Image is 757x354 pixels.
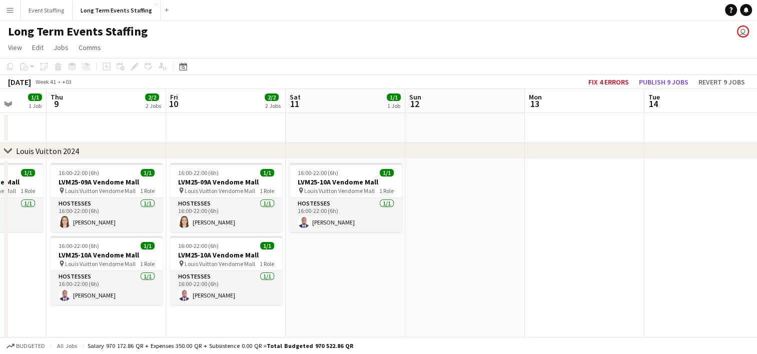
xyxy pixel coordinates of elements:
[4,41,26,54] a: View
[16,146,79,156] div: Louis Vuitton 2024
[62,78,72,85] div: +03
[33,78,58,85] span: Week 41
[5,340,47,351] button: Budgeted
[55,342,79,349] span: All jobs
[21,0,73,20] button: Event Staffing
[8,43,22,52] span: View
[32,43,44,52] span: Edit
[16,342,45,349] span: Budgeted
[267,342,353,349] span: Total Budgeted 970 522.86 QR
[8,24,148,39] h1: Long Term Events Staffing
[584,75,633,88] button: Fix 4 errors
[50,41,73,54] a: Jobs
[75,41,105,54] a: Comms
[73,0,161,20] button: Long Term Events Staffing
[28,41,48,54] a: Edit
[8,77,31,87] div: [DATE]
[694,75,749,88] button: Revert 9 jobs
[88,342,353,349] div: Salary 970 172.86 QR + Expenses 350.00 QR + Subsistence 0.00 QR =
[737,25,749,37] app-user-avatar: Events Staffing Team
[635,75,692,88] button: Publish 9 jobs
[79,43,101,52] span: Comms
[54,43,69,52] span: Jobs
